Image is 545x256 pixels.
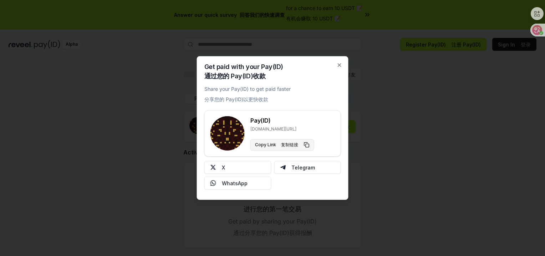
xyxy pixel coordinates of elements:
[274,161,341,174] button: Telegram
[250,116,314,125] h3: Pay(ID)
[204,85,291,106] p: Share your Pay(ID) to get paid faster
[210,180,216,186] img: Whatsapp
[204,177,271,189] button: WhatsApp
[250,126,314,132] p: [DOMAIN_NAME][URL]
[210,164,216,170] img: X
[250,139,314,151] button: Copy Link 复制链接
[204,96,268,102] font: 分享您的 Pay(ID)以更快收款
[204,64,283,82] h2: Get paid with your Pay(ID)
[280,164,286,170] img: Telegram
[204,72,266,80] font: 通过您的 Pay(ID)收款
[204,161,271,174] button: X
[281,142,298,147] font: 复制链接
